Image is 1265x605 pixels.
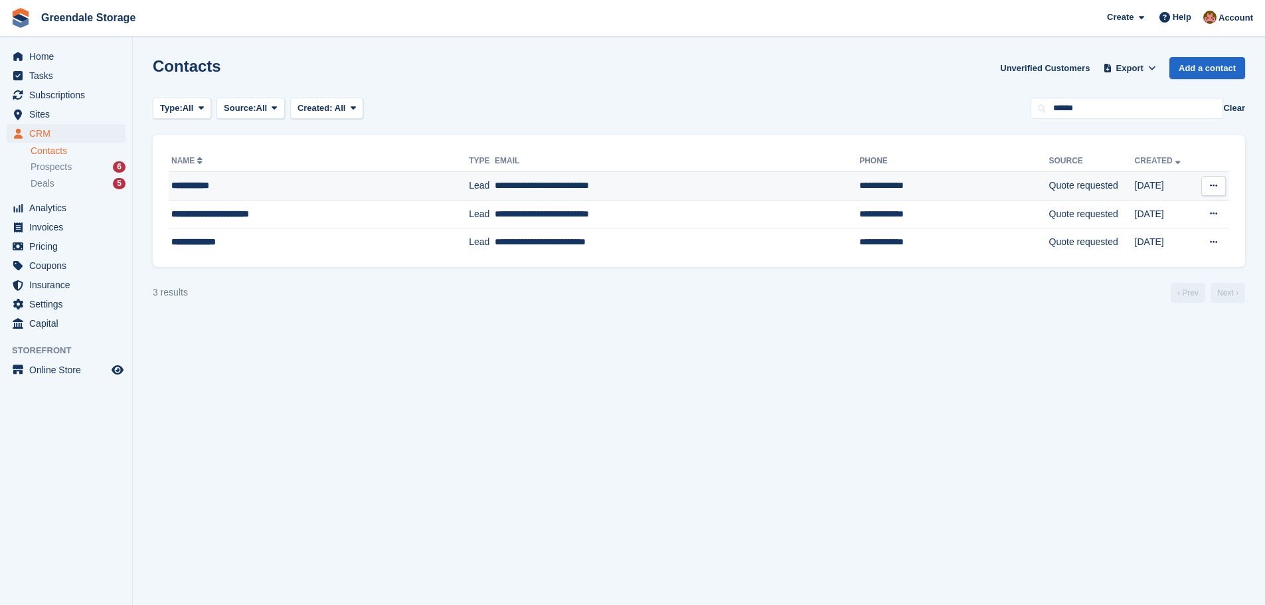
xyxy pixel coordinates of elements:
[183,102,194,115] span: All
[7,199,126,217] a: menu
[297,103,333,113] span: Created:
[7,314,126,333] a: menu
[469,172,495,201] td: Lead
[469,228,495,256] td: Lead
[29,218,109,236] span: Invoices
[859,151,1049,172] th: Phone
[7,124,126,143] a: menu
[1135,228,1195,256] td: [DATE]
[1049,172,1135,201] td: Quote requested
[7,105,126,124] a: menu
[31,177,126,191] a: Deals 5
[29,199,109,217] span: Analytics
[1203,11,1217,24] img: Justin Swingler
[335,103,346,113] span: All
[171,156,205,165] a: Name
[1169,57,1245,79] a: Add a contact
[1219,11,1253,25] span: Account
[7,276,126,294] a: menu
[29,276,109,294] span: Insurance
[153,98,211,120] button: Type: All
[1171,283,1205,303] a: Previous
[29,295,109,313] span: Settings
[160,102,183,115] span: Type:
[7,86,126,104] a: menu
[7,66,126,85] a: menu
[1049,200,1135,228] td: Quote requested
[1135,200,1195,228] td: [DATE]
[1168,283,1248,303] nav: Page
[31,160,126,174] a: Prospects 6
[29,237,109,256] span: Pricing
[224,102,256,115] span: Source:
[1116,62,1143,75] span: Export
[469,151,495,172] th: Type
[1100,57,1159,79] button: Export
[11,8,31,28] img: stora-icon-8386f47178a22dfd0bd8f6a31ec36ba5ce8667c1dd55bd0f319d3a0aa187defe.svg
[1135,156,1183,165] a: Created
[153,57,221,75] h1: Contacts
[36,7,141,29] a: Greendale Storage
[12,344,132,357] span: Storefront
[290,98,363,120] button: Created: All
[1135,172,1195,201] td: [DATE]
[216,98,285,120] button: Source: All
[495,151,859,172] th: Email
[7,237,126,256] a: menu
[113,161,126,173] div: 6
[256,102,268,115] span: All
[469,200,495,228] td: Lead
[29,361,109,379] span: Online Store
[153,286,188,300] div: 3 results
[29,86,109,104] span: Subscriptions
[31,145,126,157] a: Contacts
[113,178,126,189] div: 5
[1211,283,1245,303] a: Next
[29,47,109,66] span: Home
[1049,228,1135,256] td: Quote requested
[1107,11,1134,24] span: Create
[7,47,126,66] a: menu
[31,177,54,190] span: Deals
[29,124,109,143] span: CRM
[110,362,126,378] a: Preview store
[7,218,126,236] a: menu
[29,66,109,85] span: Tasks
[29,256,109,275] span: Coupons
[1223,102,1245,115] button: Clear
[1173,11,1191,24] span: Help
[7,295,126,313] a: menu
[1049,151,1135,172] th: Source
[7,256,126,275] a: menu
[29,314,109,333] span: Capital
[31,161,72,173] span: Prospects
[995,57,1095,79] a: Unverified Customers
[7,361,126,379] a: menu
[29,105,109,124] span: Sites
